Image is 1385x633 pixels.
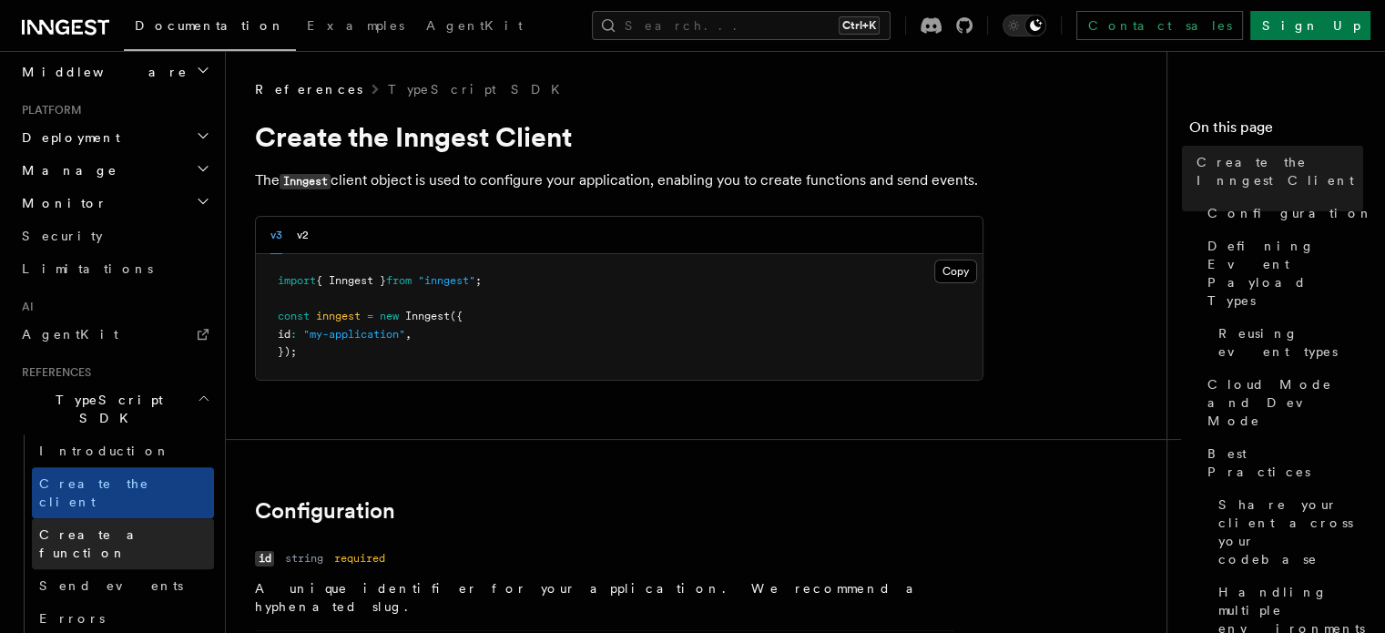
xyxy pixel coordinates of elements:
[255,168,983,194] p: The client object is used to configure your application, enabling you to create functions and sen...
[39,611,105,626] span: Errors
[15,128,120,147] span: Deployment
[255,551,274,567] code: id
[15,161,117,179] span: Manage
[32,467,214,518] a: Create the client
[15,391,197,427] span: TypeScript SDK
[839,16,880,35] kbd: Ctrl+K
[285,551,323,566] dd: string
[15,383,214,434] button: TypeScript SDK
[15,187,214,220] button: Monitor
[255,498,395,524] a: Configuration
[32,518,214,569] a: Create a function
[934,260,977,283] button: Copy
[22,229,103,243] span: Security
[278,310,310,322] span: const
[22,261,153,276] span: Limitations
[1200,437,1363,488] a: Best Practices
[388,80,571,98] a: TypeScript SDK
[1207,237,1363,310] span: Defining Event Payload Types
[475,274,482,287] span: ;
[1189,146,1363,197] a: Create the Inngest Client
[1207,444,1363,481] span: Best Practices
[15,103,82,117] span: Platform
[15,121,214,154] button: Deployment
[15,365,91,380] span: References
[386,274,412,287] span: from
[1218,495,1363,568] span: Share your client across your codebase
[307,18,404,33] span: Examples
[303,328,405,341] span: "my-application"
[278,345,297,358] span: });
[415,5,534,49] a: AgentKit
[255,80,362,98] span: References
[280,174,331,189] code: Inngest
[367,310,373,322] span: =
[592,11,891,40] button: Search...Ctrl+K
[15,56,214,88] button: Middleware
[39,578,183,593] span: Send events
[135,18,285,33] span: Documentation
[297,217,309,254] button: v2
[405,310,450,322] span: Inngest
[1200,197,1363,230] a: Configuration
[1250,11,1370,40] a: Sign Up
[1197,153,1363,189] span: Create the Inngest Client
[450,310,463,322] span: ({
[380,310,399,322] span: new
[278,328,290,341] span: id
[32,569,214,602] a: Send events
[15,318,214,351] a: AgentKit
[1207,375,1363,430] span: Cloud Mode and Dev Mode
[278,274,316,287] span: import
[39,527,148,560] span: Create a function
[1211,488,1363,576] a: Share your client across your codebase
[270,217,282,254] button: v3
[39,476,149,509] span: Create the client
[334,551,385,566] dd: required
[32,434,214,467] a: Introduction
[316,310,361,322] span: inngest
[15,300,34,314] span: AI
[316,274,386,287] span: { Inngest }
[1076,11,1243,40] a: Contact sales
[15,63,188,81] span: Middleware
[290,328,297,341] span: :
[15,220,214,252] a: Security
[1207,204,1373,222] span: Configuration
[255,120,983,153] h1: Create the Inngest Client
[1211,317,1363,368] a: Reusing event types
[15,194,107,212] span: Monitor
[405,328,412,341] span: ,
[124,5,296,51] a: Documentation
[15,154,214,187] button: Manage
[296,5,415,49] a: Examples
[22,327,118,342] span: AgentKit
[1200,368,1363,437] a: Cloud Mode and Dev Mode
[418,274,475,287] span: "inngest"
[39,444,170,458] span: Introduction
[1218,324,1363,361] span: Reusing event types
[15,252,214,285] a: Limitations
[1189,117,1363,146] h4: On this page
[255,579,954,616] p: A unique identifier for your application. We recommend a hyphenated slug.
[426,18,523,33] span: AgentKit
[1003,15,1046,36] button: Toggle dark mode
[1200,230,1363,317] a: Defining Event Payload Types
